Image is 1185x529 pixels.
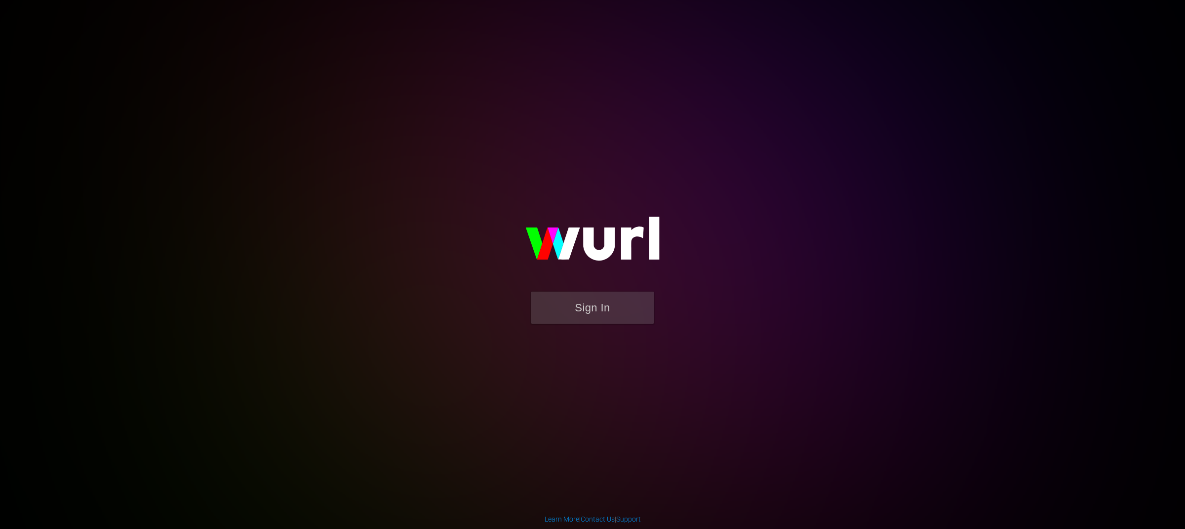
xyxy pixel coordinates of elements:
img: wurl-logo-on-black-223613ac3d8ba8fe6dc639794a292ebdb59501304c7dfd60c99c58986ef67473.svg [494,195,691,291]
a: Support [616,515,641,523]
div: | | [545,514,641,524]
button: Sign In [531,292,654,324]
a: Learn More [545,515,579,523]
a: Contact Us [581,515,615,523]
